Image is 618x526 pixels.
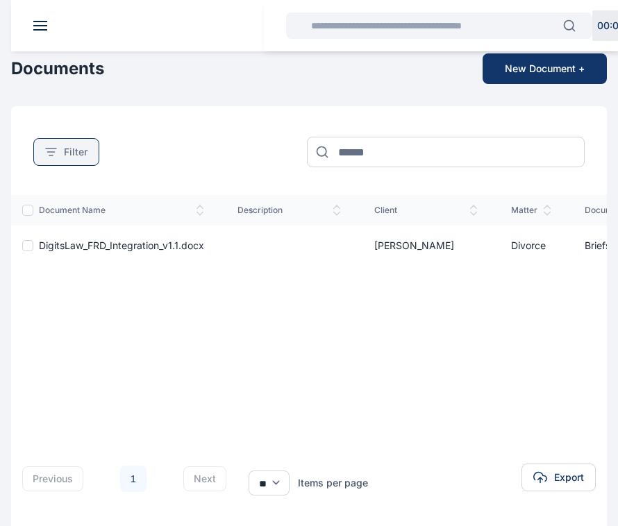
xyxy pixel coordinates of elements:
[33,226,221,265] td: DigitsLaw_FRD_Integration_v1.1.docx
[22,466,83,491] button: previous
[183,466,226,491] button: next
[237,205,341,216] span: description
[94,469,114,489] li: 上一页
[358,226,494,265] td: [PERSON_NAME]
[374,205,478,216] span: client
[11,58,104,80] h1: Documents
[153,469,172,489] li: 下一页
[120,466,147,492] a: 1
[64,145,87,159] span: Filter
[511,205,551,216] span: matter
[119,465,147,493] li: 1
[554,470,584,484] span: Export
[483,53,607,84] button: New Document +
[494,226,568,265] td: Divorce
[33,138,99,166] button: Filter
[39,205,204,216] span: document name
[298,476,368,490] div: Items per page
[521,464,596,491] button: Export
